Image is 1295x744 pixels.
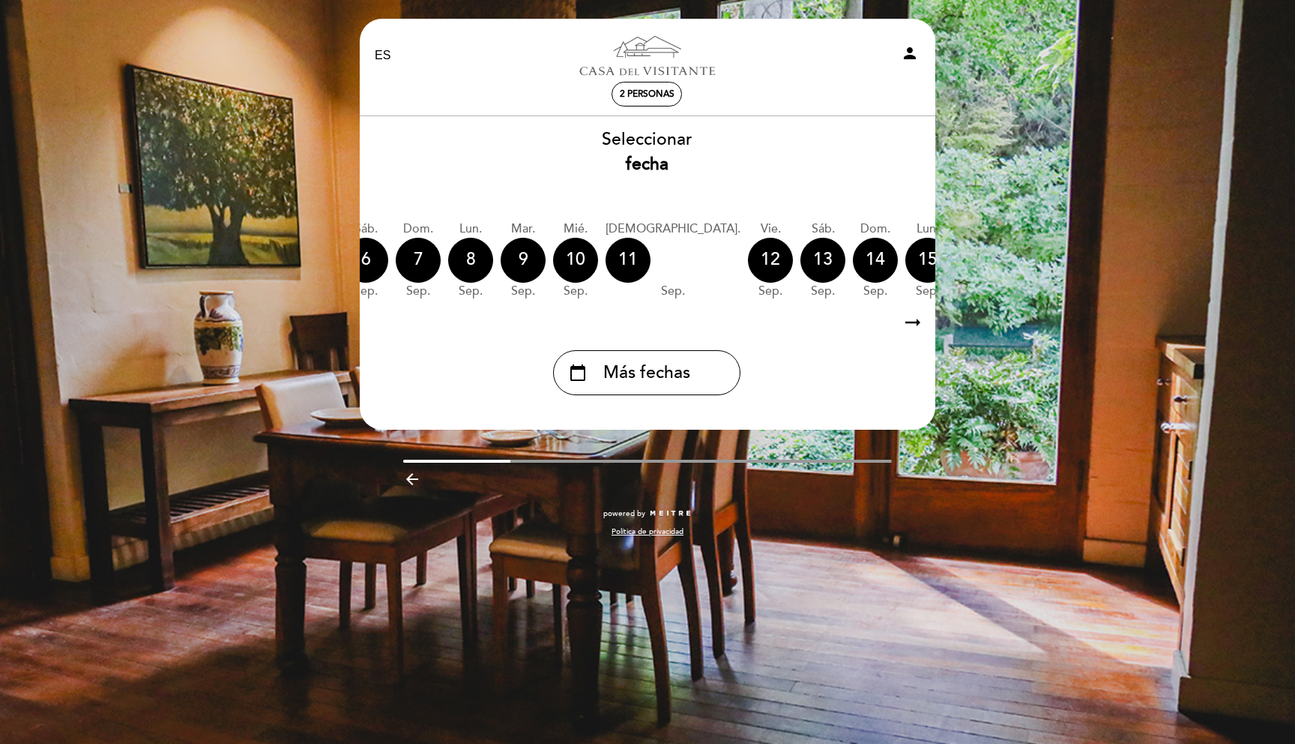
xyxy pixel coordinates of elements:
[853,238,898,283] div: 14
[626,154,668,175] b: fecha
[553,238,598,283] div: 10
[853,283,898,300] div: sep.
[800,220,845,238] div: sáb.
[396,220,441,238] div: dom.
[748,238,793,283] div: 12
[403,470,421,488] i: arrow_backward
[501,238,546,283] div: 9
[448,220,493,238] div: lun.
[620,88,674,100] span: 2 personas
[396,283,441,300] div: sep.
[343,238,388,283] div: 6
[902,307,924,339] i: arrow_right_alt
[396,238,441,283] div: 7
[553,283,598,300] div: sep.
[553,35,740,76] a: Casa del Visitante de Bodega [GEOGRAPHIC_DATA][PERSON_NAME]
[448,238,493,283] div: 8
[606,238,650,283] div: 11
[901,44,919,67] button: person
[901,44,919,62] i: person
[748,220,793,238] div: vie.
[501,283,546,300] div: sep.
[501,220,546,238] div: mar.
[748,283,793,300] div: sep.
[905,238,950,283] div: 15
[343,283,388,300] div: sep.
[603,361,690,385] span: Más fechas
[343,220,388,238] div: sáb.
[905,220,950,238] div: lun.
[905,283,950,300] div: sep.
[603,508,645,519] span: powered by
[606,220,740,238] div: [DEMOGRAPHIC_DATA].
[800,238,845,283] div: 13
[606,283,740,300] div: sep.
[448,283,493,300] div: sep.
[800,283,845,300] div: sep.
[603,508,692,519] a: powered by
[553,220,598,238] div: mié.
[853,220,898,238] div: dom.
[569,360,587,385] i: calendar_today
[612,526,683,537] a: Política de privacidad
[649,510,692,517] img: MEITRE
[358,127,935,177] div: Seleccionar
